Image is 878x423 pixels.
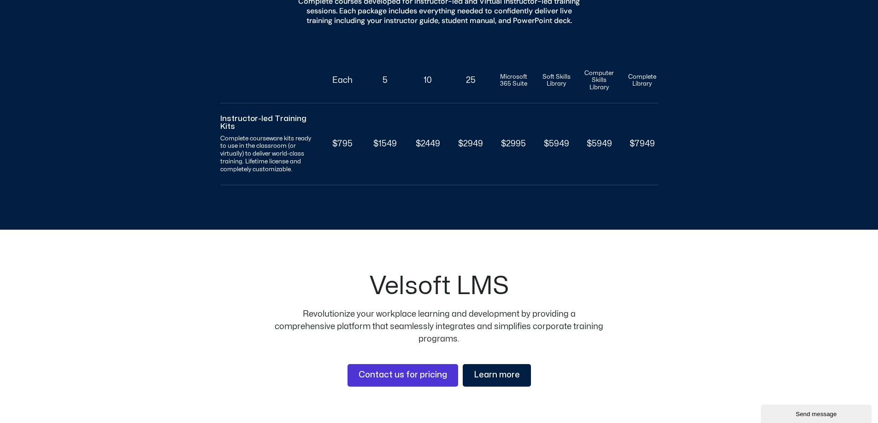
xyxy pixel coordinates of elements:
p: Complete Library [626,74,658,88]
p: $2995 [498,140,530,148]
a: Learn more [463,364,531,387]
a: Contact us for pricing [348,364,458,387]
p: Microsoft 365 Suite [498,74,530,88]
p: Instructor-led Training Kits [220,115,316,130]
p: 10 [412,76,444,85]
span: Learn more [474,369,520,382]
p: $2449 [412,140,444,148]
p: $5949 [541,140,572,148]
p: $7949 [626,140,658,148]
p: $795 [326,140,358,148]
p: 5 [369,76,401,85]
div: Complete courseware kits ready to use in the classroom (or virtually) to deliver world-class trai... [220,135,316,174]
h2: Velsoft LMS [273,274,605,299]
p: Revolutionize your workplace learning and development by providing a comprehensive platform that ... [273,308,605,345]
p: $2949 [455,140,487,148]
span: Contact us for pricing [359,369,447,382]
p: 25 [455,76,487,85]
p: Soft Skills Library [541,74,572,88]
iframe: chat widget [761,403,873,423]
p: Each [326,76,358,85]
p: $1549 [369,140,401,148]
p: $5949 [583,140,615,148]
p: Computer Skills Library [583,70,615,92]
